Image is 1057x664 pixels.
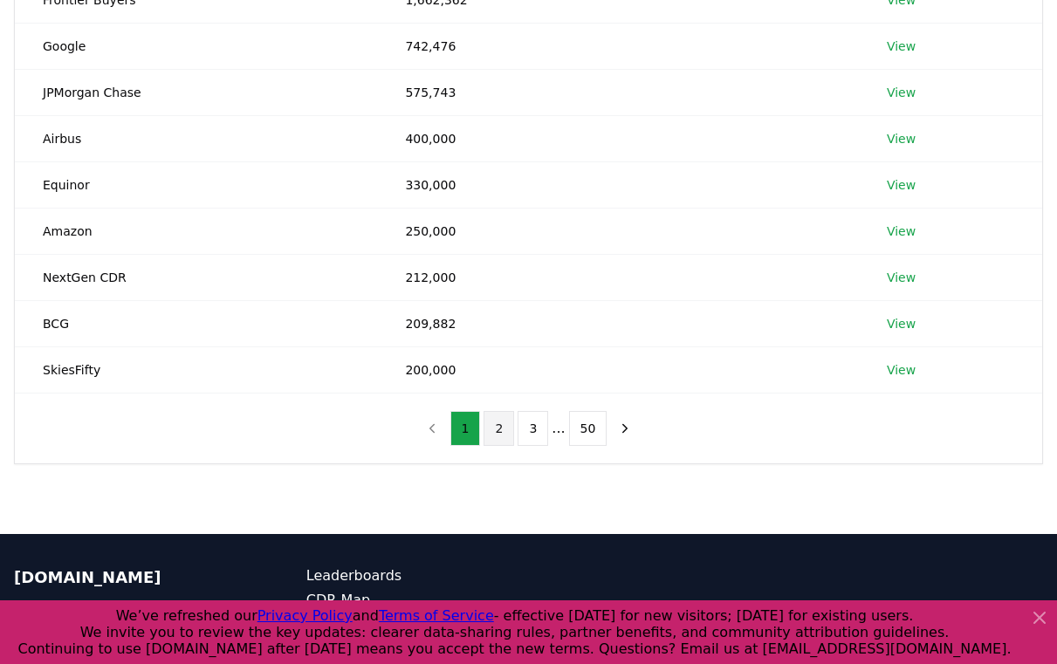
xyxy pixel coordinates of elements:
[377,254,859,300] td: 212,000
[14,599,203,636] span: transparency and accountability
[887,176,916,194] a: View
[377,69,859,115] td: 575,743
[15,208,377,254] td: Amazon
[552,418,565,439] li: ...
[15,161,377,208] td: Equinor
[15,254,377,300] td: NextGen CDR
[887,84,916,101] a: View
[15,69,377,115] td: JPMorgan Chase
[484,411,514,446] button: 2
[450,411,481,446] button: 1
[887,361,916,379] a: View
[887,222,916,240] a: View
[14,565,237,590] p: [DOMAIN_NAME]
[377,115,859,161] td: 400,000
[15,346,377,393] td: SkiesFifty
[15,115,377,161] td: Airbus
[887,130,916,147] a: View
[610,411,640,446] button: next page
[377,23,859,69] td: 742,476
[377,161,859,208] td: 330,000
[15,23,377,69] td: Google
[377,300,859,346] td: 209,882
[887,315,916,332] a: View
[377,208,859,254] td: 250,000
[306,565,529,586] a: Leaderboards
[15,300,377,346] td: BCG
[887,38,916,55] a: View
[377,346,859,393] td: 200,000
[518,411,548,446] button: 3
[887,269,916,286] a: View
[306,590,529,611] a: CDR Map
[569,411,607,446] button: 50
[14,597,237,660] p: We bring to the durable carbon removal market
